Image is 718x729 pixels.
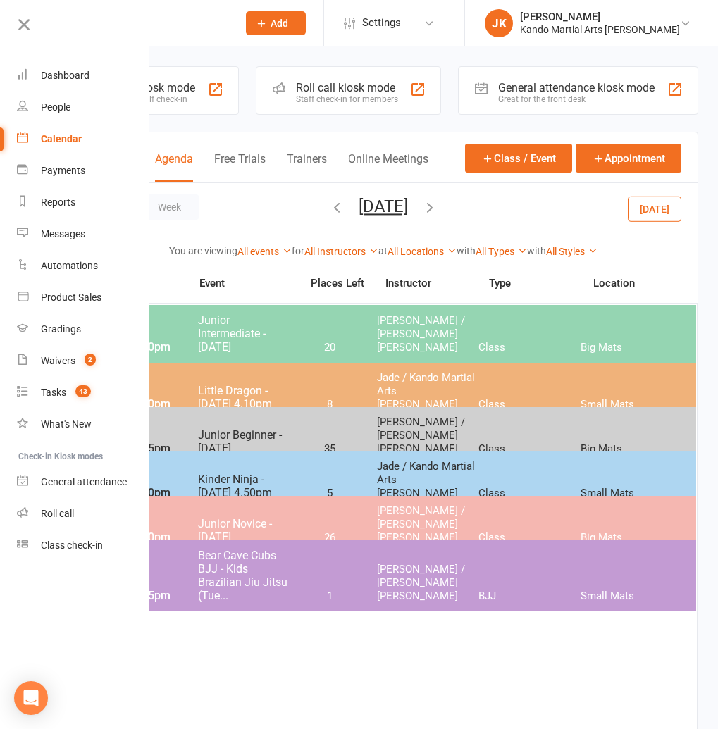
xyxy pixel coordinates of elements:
strong: for [292,245,304,256]
div: Member self check-in [108,94,195,104]
button: Appointment [576,144,681,173]
span: Junior Intermediate - [DATE] [197,313,293,354]
span: Small Mats [581,590,682,603]
span: 2 [85,354,96,366]
div: Roll call kiosk mode [296,81,398,94]
span: Small Mats [581,398,682,411]
div: Waivers [41,355,75,366]
span: Add [271,18,288,29]
a: Automations [17,250,150,282]
button: Free Trials [214,152,266,182]
div: Class check-in [41,540,103,551]
span: Junior Novice - [DATE] [197,517,293,544]
div: Payments [41,165,85,176]
span: 35 [292,442,366,456]
span: Small Mats [581,487,682,500]
div: People [41,101,70,113]
span: Type [489,278,593,289]
span: Class [478,341,580,354]
a: Reports [17,187,150,218]
div: Kando Martial Arts [PERSON_NAME] [520,23,680,36]
div: Dashboard [41,70,89,81]
button: [DATE] [359,197,408,216]
span: Settings [362,7,401,39]
span: Jade / Kando Martial Arts [PERSON_NAME] [377,460,478,500]
span: 1 [292,590,366,603]
div: Product Sales [41,292,101,303]
strong: at [378,245,388,256]
button: Week [140,194,199,220]
span: Instructor [385,278,490,289]
a: All Locations [388,246,457,257]
a: What's New [17,409,150,440]
button: Add [246,11,306,35]
a: All Instructors [304,246,378,257]
div: [PERSON_NAME] [520,11,680,23]
a: Calendar [17,123,150,155]
a: Payments [17,155,150,187]
a: Waivers 2 [17,345,150,377]
div: Calendar [41,133,82,144]
span: Big Mats [581,442,682,456]
button: Trainers [287,152,327,182]
span: [PERSON_NAME] / [PERSON_NAME] [PERSON_NAME] [377,314,478,354]
div: Staff check-in for members [296,94,398,104]
span: Big Mats [581,531,682,544]
span: Location [593,278,698,289]
a: All events [237,246,292,257]
input: Search... [82,13,228,33]
button: Class / Event [465,144,572,173]
strong: with [527,245,546,256]
button: [DATE] [628,196,681,221]
span: Class [478,398,580,411]
button: Online Meetings [348,152,428,182]
div: Reports [41,197,75,208]
span: Little Dragon - [DATE] 4.10pm [197,384,293,411]
span: Jade / Kando Martial Arts [PERSON_NAME] [377,371,478,411]
span: Class [478,487,580,500]
div: Open Intercom Messenger [14,681,48,715]
strong: with [457,245,476,256]
span: Bear Cave Cubs BJJ - Kids Brazilian Jiu Jitsu (Tue... [197,549,293,602]
a: People [17,92,150,123]
a: All Types [476,246,527,257]
a: General attendance kiosk mode [17,466,150,498]
div: Class kiosk mode [108,81,195,94]
span: [PERSON_NAME] / [PERSON_NAME] [PERSON_NAME] [377,563,478,603]
div: Gradings [41,323,81,335]
div: Great for the front desk [498,94,655,104]
a: Dashboard [17,60,150,92]
a: Product Sales [17,282,150,313]
div: Automations [41,260,98,271]
span: Big Mats [581,341,682,354]
span: Class [478,442,580,456]
a: Gradings [17,313,150,345]
a: Tasks 43 [17,377,150,409]
span: [PERSON_NAME] / [PERSON_NAME] [PERSON_NAME] [377,504,478,544]
a: All Styles [546,246,598,257]
div: JK [485,9,513,37]
span: Places Left [301,278,375,289]
div: Roll call [41,508,74,519]
div: General attendance [41,476,127,487]
a: Roll call [17,498,150,530]
span: 43 [75,385,91,397]
span: [PERSON_NAME] / [PERSON_NAME] [PERSON_NAME] [377,416,478,456]
div: Tasks [41,387,66,398]
span: Kinder Ninja - [DATE] 4.50pm [197,473,293,499]
a: Class kiosk mode [17,530,150,561]
span: BJJ [478,590,580,603]
span: Event [199,277,301,290]
span: Class [478,531,580,544]
strong: You are viewing [169,245,237,256]
span: 26 [292,531,366,544]
a: Messages [17,218,150,250]
span: 8 [292,398,366,411]
div: Messages [41,228,85,239]
button: Agenda [155,152,193,182]
div: General attendance kiosk mode [498,81,655,94]
span: Junior Beginner - [DATE] [197,428,293,455]
span: 5 [292,487,366,500]
div: What's New [41,418,92,430]
span: 20 [292,341,366,354]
